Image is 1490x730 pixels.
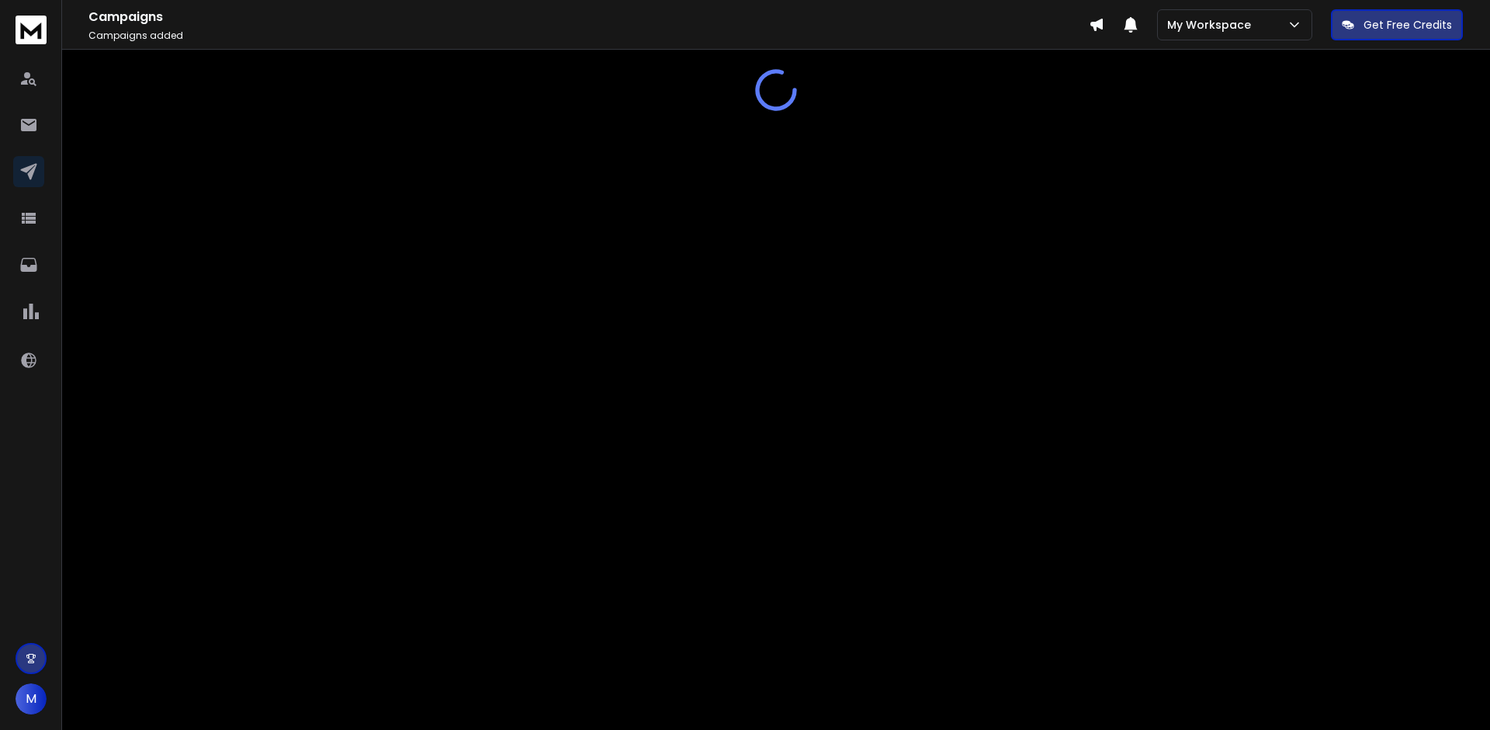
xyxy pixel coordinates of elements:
[1167,17,1257,33] p: My Workspace
[88,30,1089,42] p: Campaigns added
[1331,9,1463,40] button: Get Free Credits
[16,16,47,44] img: logo
[1364,17,1452,33] p: Get Free Credits
[88,8,1089,26] h1: Campaigns
[16,683,47,714] button: M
